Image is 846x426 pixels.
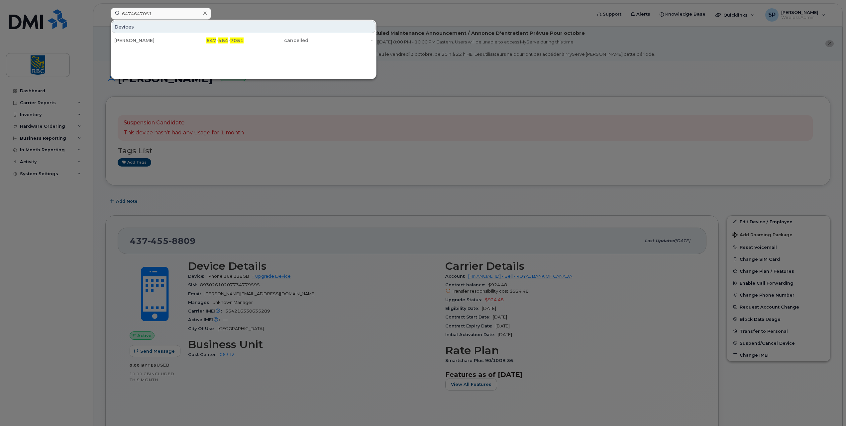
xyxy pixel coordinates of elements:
div: [PERSON_NAME] [114,37,179,44]
a: [PERSON_NAME]647-464-7051cancelled- [112,35,375,46]
span: 7051 [230,37,244,43]
div: - - [179,37,244,44]
span: 464 [218,37,228,43]
div: cancelled [244,37,308,44]
div: Devices [112,21,375,33]
div: - [308,37,373,44]
span: 647 [206,37,216,43]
